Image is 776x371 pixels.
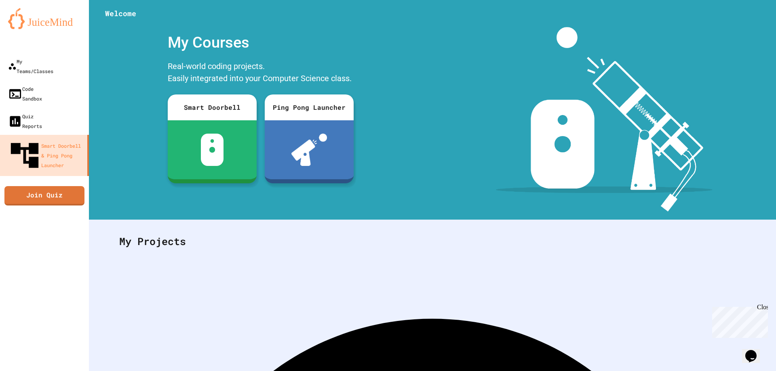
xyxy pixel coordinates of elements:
[8,57,53,76] div: My Teams/Classes
[201,134,224,166] img: sdb-white.svg
[742,339,768,363] iframe: chat widget
[164,58,358,88] div: Real-world coding projects. Easily integrated into your Computer Science class.
[8,8,81,29] img: logo-orange.svg
[164,27,358,58] div: My Courses
[291,134,327,166] img: ppl-with-ball.png
[4,186,84,205] a: Join Quiz
[709,304,768,338] iframe: chat widget
[8,111,42,131] div: Quiz Reports
[3,3,56,51] div: Chat with us now!Close
[8,84,42,103] div: Code Sandbox
[168,94,257,120] div: Smart Doorbell
[111,226,754,257] div: My Projects
[8,139,84,172] div: Smart Doorbell & Ping Pong Launcher
[496,27,713,212] img: banner-image-my-projects.png
[265,94,354,120] div: Ping Pong Launcher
